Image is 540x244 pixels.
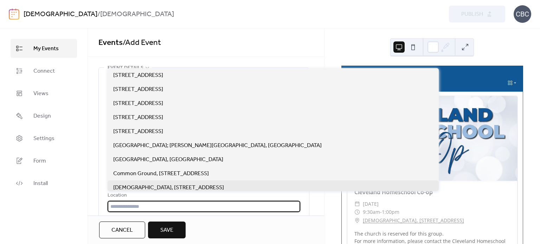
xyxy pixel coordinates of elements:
[98,35,123,51] a: Events
[11,129,77,148] a: Settings
[113,113,163,122] span: [STREET_ADDRESS]
[11,39,77,58] a: My Events
[113,127,163,136] span: [STREET_ADDRESS]
[33,179,48,188] span: Install
[113,71,163,80] span: [STREET_ADDRESS]
[99,222,145,238] button: Cancel
[382,208,399,216] span: 1:00pm
[108,191,299,200] div: Location
[113,85,163,94] span: [STREET_ADDRESS]
[11,151,77,170] a: Form
[33,112,51,120] span: Design
[354,216,360,225] div: ​
[11,61,77,80] a: Connect
[111,226,133,235] span: Cancel
[9,8,19,20] img: logo
[113,141,322,150] span: [GEOGRAPHIC_DATA]; [PERSON_NAME][GEOGRAPHIC_DATA], [GEOGRAPHIC_DATA]
[33,45,59,53] span: My Events
[363,208,380,216] span: 9:30am
[160,226,173,235] span: Save
[108,64,143,72] span: Event details
[342,66,523,74] div: Upcoming events
[33,67,55,75] span: Connect
[33,157,46,165] span: Form
[11,84,77,103] a: Views
[354,208,360,216] div: ​
[33,90,49,98] span: Views
[113,170,209,178] span: Common Ground, [STREET_ADDRESS]
[97,8,100,21] b: /
[24,8,97,21] a: [DEMOGRAPHIC_DATA]
[363,216,464,225] a: [DEMOGRAPHIC_DATA], [STREET_ADDRESS]
[113,156,223,164] span: [GEOGRAPHIC_DATA], [GEOGRAPHIC_DATA]
[347,188,517,196] div: Cleveland Homeschool Co-op
[113,99,163,108] span: [STREET_ADDRESS]
[380,208,382,216] span: -
[100,8,174,21] b: [DEMOGRAPHIC_DATA]
[514,5,531,23] div: CBC
[123,35,161,51] span: / Add Event
[113,184,224,192] span: [DEMOGRAPHIC_DATA], [STREET_ADDRESS]
[33,134,54,143] span: Settings
[354,200,360,208] div: ​
[11,174,77,193] a: Install
[363,200,379,208] span: [DATE]
[148,222,186,238] button: Save
[11,106,77,125] a: Design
